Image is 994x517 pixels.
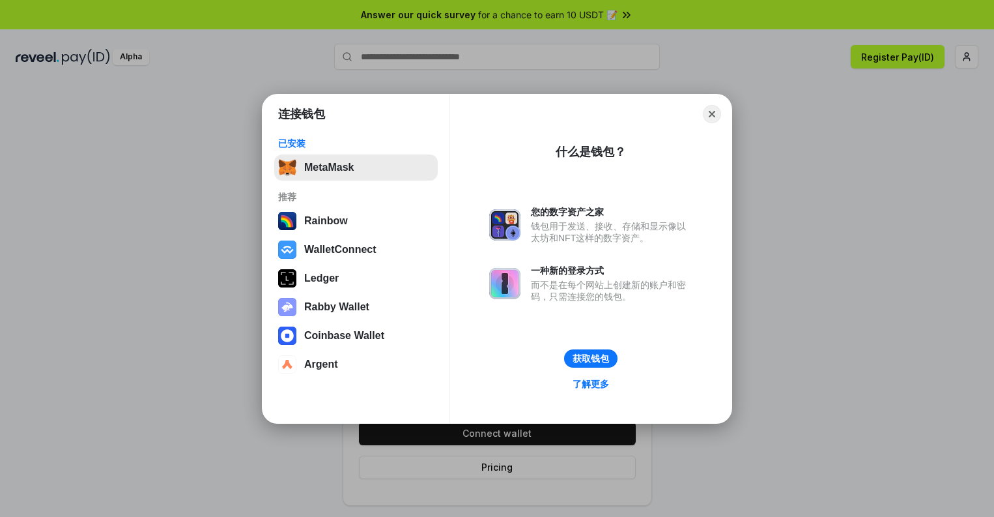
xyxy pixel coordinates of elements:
h1: 连接钱包 [278,106,325,122]
img: svg+xml,%3Csvg%20width%3D%2228%22%20height%3D%2228%22%20viewBox%3D%220%200%2028%2028%22%20fill%3D... [278,327,296,345]
div: WalletConnect [304,244,376,256]
div: Ledger [304,273,339,284]
img: svg+xml,%3Csvg%20xmlns%3D%22http%3A%2F%2Fwww.w3.org%2F2000%2Fsvg%22%20fill%3D%22none%22%20viewBox... [278,298,296,316]
div: 已安装 [278,138,434,149]
a: 了解更多 [565,376,617,392]
button: Close [703,105,721,123]
div: 什么是钱包？ [556,144,626,160]
div: Rainbow [304,215,348,227]
div: Argent [304,359,338,370]
button: Argent [274,351,438,377]
button: Coinbase Wallet [274,323,438,349]
button: Rainbow [274,208,438,234]
button: MetaMask [274,155,438,181]
img: svg+xml,%3Csvg%20xmlns%3D%22http%3A%2F%2Fwww.w3.org%2F2000%2Fsvg%22%20fill%3D%22none%22%20viewBox... [489,209,520,241]
button: Ledger [274,265,438,291]
img: svg+xml,%3Csvg%20xmlns%3D%22http%3A%2F%2Fwww.w3.org%2F2000%2Fsvg%22%20fill%3D%22none%22%20viewBox... [489,268,520,299]
button: 获取钱包 [564,349,618,368]
div: 钱包用于发送、接收、存储和显示像以太坊和NFT这样的数字资产。 [531,220,692,244]
div: MetaMask [304,162,354,173]
div: 而不是在每个网站上创建新的账户和密码，只需连接您的钱包。 [531,279,692,303]
div: Rabby Wallet [304,301,369,313]
img: svg+xml,%3Csvg%20width%3D%2228%22%20height%3D%2228%22%20viewBox%3D%220%200%2028%2028%22%20fill%3D... [278,355,296,374]
img: svg+xml,%3Csvg%20fill%3D%22none%22%20height%3D%2233%22%20viewBox%3D%220%200%2035%2033%22%20width%... [278,158,296,177]
div: 一种新的登录方式 [531,265,692,276]
button: Rabby Wallet [274,294,438,320]
div: 您的数字资产之家 [531,206,692,218]
img: svg+xml,%3Csvg%20xmlns%3D%22http%3A%2F%2Fwww.w3.org%2F2000%2Fsvg%22%20width%3D%2228%22%20height%3... [278,269,296,288]
img: svg+xml,%3Csvg%20width%3D%2228%22%20height%3D%2228%22%20viewBox%3D%220%200%2028%2028%22%20fill%3D... [278,241,296,259]
div: 了解更多 [573,378,609,390]
img: svg+xml,%3Csvg%20width%3D%22120%22%20height%3D%22120%22%20viewBox%3D%220%200%20120%20120%22%20fil... [278,212,296,230]
div: Coinbase Wallet [304,330,384,342]
div: 推荐 [278,191,434,203]
div: 获取钱包 [573,353,609,364]
button: WalletConnect [274,237,438,263]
